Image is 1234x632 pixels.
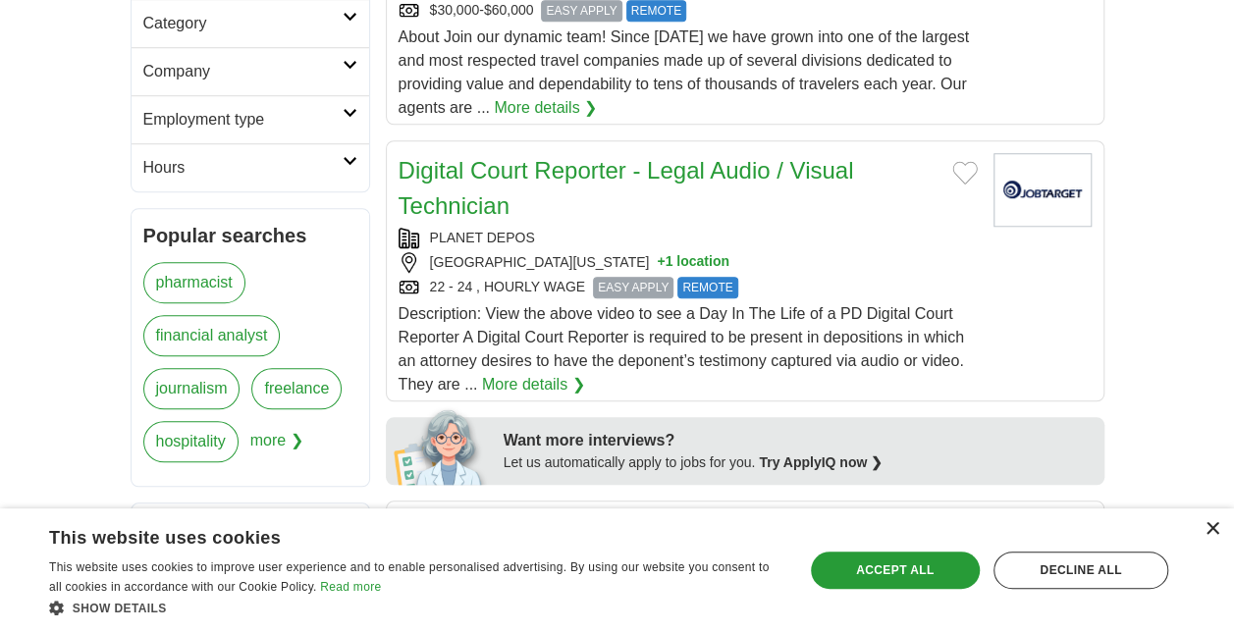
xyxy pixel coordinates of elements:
[399,228,978,248] div: PLANET DEPOS
[811,552,980,589] div: Accept all
[993,153,1092,227] img: Company logo
[143,315,281,356] a: financial analyst
[73,602,167,615] span: Show details
[143,262,245,303] a: pharmacist
[993,552,1168,589] div: Decline all
[143,368,241,409] a: journalism
[250,421,303,474] span: more ❯
[504,429,1093,452] div: Want more interviews?
[320,580,381,594] a: Read more, opens a new window
[49,598,781,617] div: Show details
[132,47,369,95] a: Company
[143,12,343,35] h2: Category
[657,252,729,273] button: +1 location
[952,161,978,184] button: Add to favorite jobs
[143,60,343,83] h2: Company
[143,421,239,462] a: hospitality
[143,156,343,180] h2: Hours
[132,95,369,143] a: Employment type
[504,452,1093,473] div: Let us automatically apply to jobs for you.
[251,368,342,409] a: freelance
[49,520,732,550] div: This website uses cookies
[593,277,673,298] span: EASY APPLY
[677,277,737,298] span: REMOTE
[1205,522,1219,537] div: Close
[399,277,978,298] div: 22 - 24 , HOURLY WAGE
[399,305,964,393] span: Description: View the above video to see a Day In The Life of a PD Digital Court Reporter A Digit...
[143,221,357,250] h2: Popular searches
[49,560,769,594] span: This website uses cookies to improve user experience and to enable personalised advertising. By u...
[657,252,665,273] span: +
[143,108,343,132] h2: Employment type
[759,454,883,470] a: Try ApplyIQ now ❯
[394,406,489,485] img: apply-iq-scientist.png
[399,28,969,116] span: About Join our dynamic team! Since [DATE] we have grown into one of the largest and most respecte...
[494,96,597,120] a: More details ❯
[482,373,585,396] a: More details ❯
[399,157,854,219] a: Digital Court Reporter - Legal Audio / Visual Technician
[399,252,978,273] div: [GEOGRAPHIC_DATA][US_STATE]
[132,143,369,191] a: Hours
